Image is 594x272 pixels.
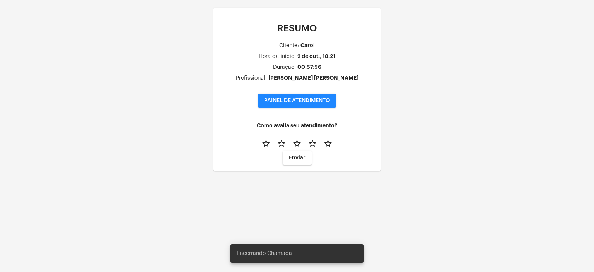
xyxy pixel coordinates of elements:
[220,123,374,128] h4: Como avalia seu atendimento?
[308,139,317,148] mat-icon: star_border
[273,65,296,70] div: Duração:
[297,53,335,59] div: 2 de out., 18:21
[220,23,374,33] p: RESUMO
[236,75,267,81] div: Profissional:
[277,139,286,148] mat-icon: star_border
[297,64,321,70] div: 00:57:56
[264,98,330,103] span: PAINEL DE ATENDIMENTO
[261,139,271,148] mat-icon: star_border
[289,155,306,161] span: Enviar
[292,139,302,148] mat-icon: star_border
[259,54,296,60] div: Hora de inicio:
[237,250,292,257] span: Encerrando Chamada
[268,75,358,81] div: [PERSON_NAME] [PERSON_NAME]
[323,139,333,148] mat-icon: star_border
[300,43,315,48] div: Carol
[258,94,336,108] button: PAINEL DE ATENDIMENTO
[279,43,299,49] div: Cliente:
[283,151,312,165] button: Enviar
